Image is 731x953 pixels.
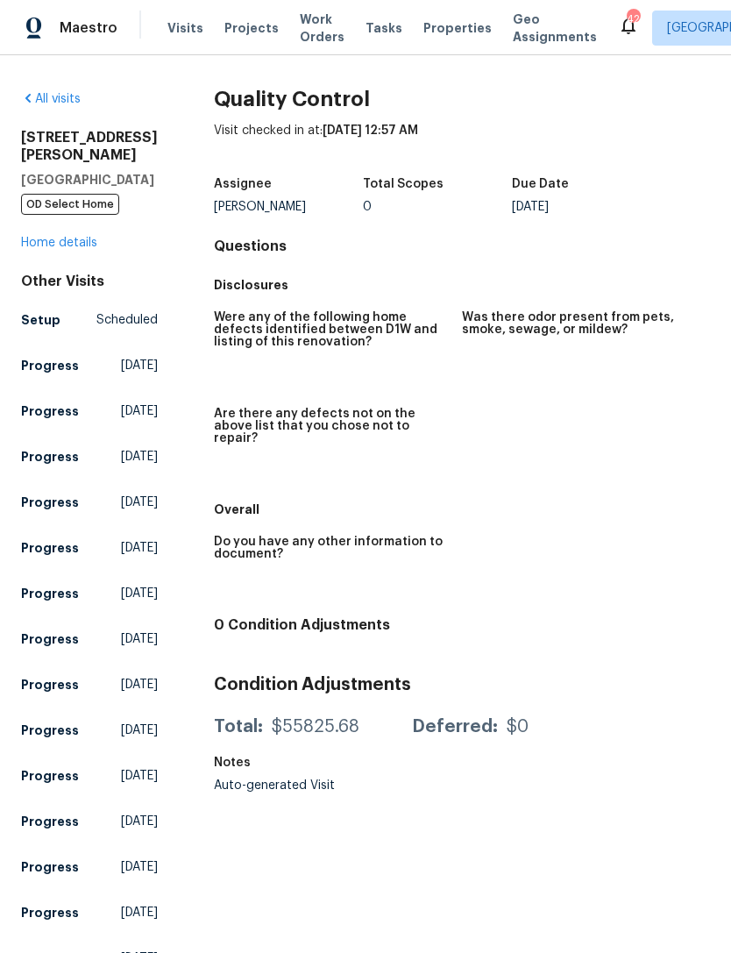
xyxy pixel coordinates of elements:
[21,171,158,188] h5: [GEOGRAPHIC_DATA]
[121,630,158,648] span: [DATE]
[513,11,597,46] span: Geo Assignments
[21,350,158,381] a: Progress[DATE]
[365,22,402,34] span: Tasks
[121,767,158,785] span: [DATE]
[21,532,158,564] a: Progress[DATE]
[21,395,158,427] a: Progress[DATE]
[167,19,203,37] span: Visits
[121,494,158,511] span: [DATE]
[121,722,158,739] span: [DATE]
[121,676,158,693] span: [DATE]
[412,718,498,736] div: Deferred:
[21,273,158,290] div: Other Visits
[214,311,448,348] h5: Were any of the following home defects identified between D1W and listing of this renovation?
[214,238,710,255] h4: Questions
[224,19,279,37] span: Projects
[21,448,79,466] h5: Progress
[121,585,158,602] span: [DATE]
[96,311,158,329] span: Scheduled
[21,813,79,830] h5: Progress
[214,178,272,190] h5: Assignee
[21,402,79,420] h5: Progress
[121,402,158,420] span: [DATE]
[121,357,158,374] span: [DATE]
[21,858,79,876] h5: Progress
[21,767,79,785] h5: Progress
[21,237,97,249] a: Home details
[423,19,492,37] span: Properties
[21,897,158,928] a: Progress[DATE]
[363,201,512,213] div: 0
[512,201,661,213] div: [DATE]
[300,11,344,46] span: Work Orders
[21,623,158,655] a: Progress[DATE]
[21,93,81,105] a: All visits
[21,676,79,693] h5: Progress
[21,539,79,557] h5: Progress
[214,201,363,213] div: [PERSON_NAME]
[21,304,158,336] a: SetupScheduled
[21,585,79,602] h5: Progress
[60,19,117,37] span: Maestro
[21,806,158,837] a: Progress[DATE]
[21,441,158,473] a: Progress[DATE]
[121,539,158,557] span: [DATE]
[272,718,359,736] div: $55825.68
[21,487,158,518] a: Progress[DATE]
[214,122,710,167] div: Visit checked in at:
[214,90,710,108] h2: Quality Control
[121,904,158,921] span: [DATE]
[21,851,158,883] a: Progress[DATE]
[21,722,79,739] h5: Progress
[21,578,158,609] a: Progress[DATE]
[21,715,158,746] a: Progress[DATE]
[323,124,418,137] span: [DATE] 12:57 AM
[507,718,529,736] div: $0
[214,757,251,769] h5: Notes
[21,630,79,648] h5: Progress
[21,311,60,329] h5: Setup
[21,760,158,792] a: Progress[DATE]
[121,858,158,876] span: [DATE]
[21,194,119,215] span: OD Select Home
[121,813,158,830] span: [DATE]
[363,178,444,190] h5: Total Scopes
[214,718,263,736] div: Total:
[627,11,639,28] div: 42
[214,408,448,444] h5: Are there any defects not on the above list that you chose not to repair?
[21,129,158,164] h2: [STREET_ADDRESS][PERSON_NAME]
[121,448,158,466] span: [DATE]
[21,669,158,701] a: Progress[DATE]
[214,616,710,634] h4: 0 Condition Adjustments
[462,311,696,336] h5: Was there odor present from pets, smoke, sewage, or mildew?
[512,178,569,190] h5: Due Date
[21,357,79,374] h5: Progress
[21,494,79,511] h5: Progress
[214,276,710,294] h5: Disclosures
[214,676,710,693] h3: Condition Adjustments
[214,779,363,792] div: Auto-generated Visit
[21,904,79,921] h5: Progress
[214,501,710,518] h5: Overall
[214,536,448,560] h5: Do you have any other information to document?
